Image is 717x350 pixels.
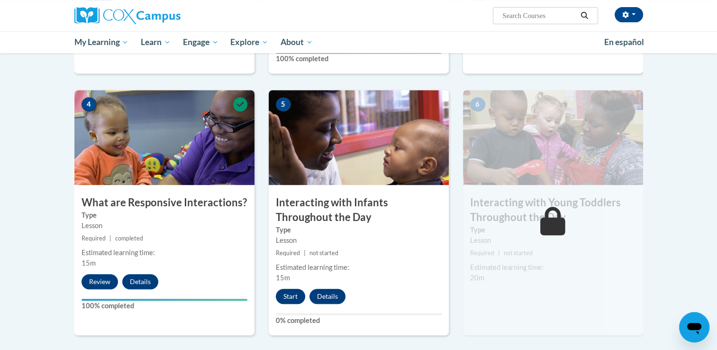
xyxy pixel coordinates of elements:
img: Course Image [74,90,254,185]
a: Engage [177,31,225,53]
img: Course Image [463,90,643,185]
h3: What are Responsive Interactions? [74,195,254,210]
span: My Learning [74,37,128,48]
a: Learn [135,31,177,53]
span: Explore [230,37,268,48]
button: Search [577,10,591,21]
button: Review [82,274,118,289]
span: Required [82,235,106,242]
label: 100% completed [82,301,247,311]
img: Course Image [269,90,449,185]
div: Your progress [82,299,247,301]
h3: Interacting with Infants Throughout the Day [269,195,449,225]
div: Main menu [60,31,657,53]
span: Engage [183,37,218,48]
div: Estimated learning time: [276,262,442,273]
div: Lesson [276,235,442,246]
label: 0% completed [276,315,442,326]
span: completed [115,235,143,242]
span: 15m [82,259,96,267]
button: Details [122,274,158,289]
div: Lesson [470,235,636,246]
label: Type [82,210,247,221]
span: not started [309,249,338,257]
span: Required [276,249,300,257]
div: Lesson [82,221,247,231]
a: Cox Campus [74,7,254,24]
div: Estimated learning time: [470,262,636,273]
label: Type [470,225,636,235]
label: Type [276,225,442,235]
iframe: Button to launch messaging window [679,312,709,342]
span: 15m [276,274,290,282]
img: Cox Campus [74,7,181,24]
span: About [281,37,313,48]
a: My Learning [68,31,135,53]
a: About [274,31,319,53]
a: Explore [224,31,274,53]
span: | [498,249,500,257]
span: Required [470,249,494,257]
label: 100% completed [276,54,442,64]
h3: Interacting with Young Toddlers Throughout the Day [463,195,643,225]
button: Account Settings [615,7,643,22]
span: Learn [141,37,171,48]
span: En español [604,37,644,47]
span: not started [504,249,533,257]
span: 4 [82,97,97,111]
div: Estimated learning time: [82,248,247,258]
span: 20m [470,274,484,282]
span: 5 [276,97,291,111]
button: Details [309,289,345,304]
input: Search Courses [501,10,577,21]
span: | [109,235,111,242]
button: Start [276,289,305,304]
span: | [304,249,306,257]
a: En español [598,32,650,52]
span: 6 [470,97,485,111]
